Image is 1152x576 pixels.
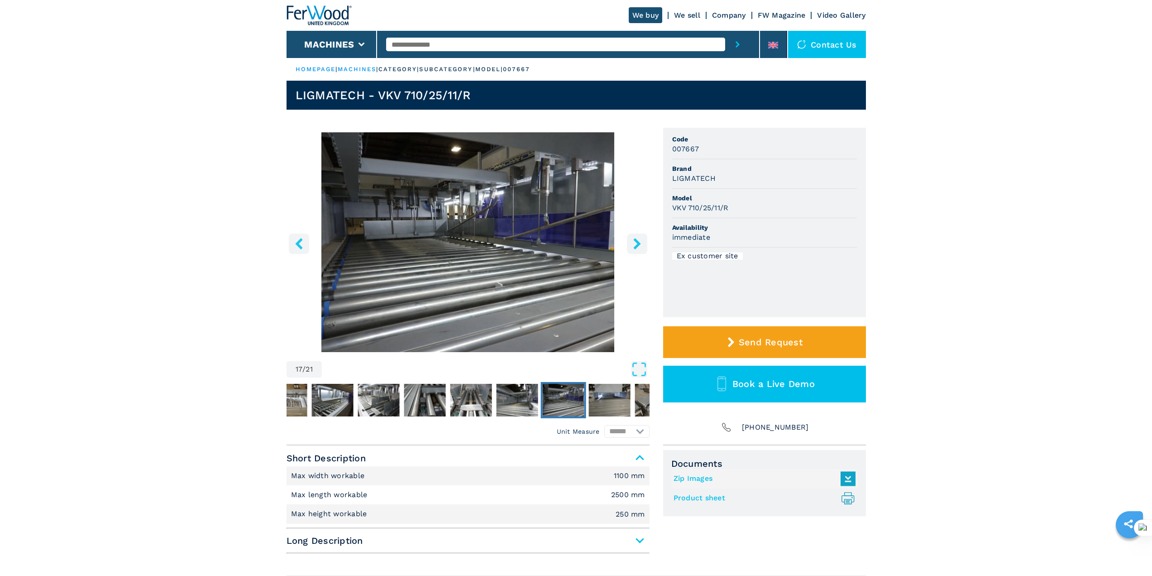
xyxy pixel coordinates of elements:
h3: VKV 710/25/11/R [672,203,729,213]
button: Go to Slide 12 [310,382,355,418]
iframe: Chat [1114,535,1145,569]
h3: immediate [672,232,710,242]
span: Short Description [287,450,650,466]
button: left-button [289,233,309,254]
p: 007667 [503,65,530,73]
button: right-button [627,233,647,254]
button: Go to Slide 14 [402,382,447,418]
a: machines [338,66,377,73]
span: / [302,366,306,373]
em: 1100 mm [614,472,645,479]
img: d93b93619af51c0938df715adce54a3a [542,384,584,416]
h1: LIGMATECH - VKV 710/25/11/R [296,88,471,102]
span: Book a Live Demo [732,378,815,389]
h3: LIGMATECH [672,173,716,184]
button: Go to Slide 18 [587,382,632,418]
button: Go to Slide 19 [633,382,678,418]
button: submit-button [725,31,750,58]
a: FW Magazine [758,11,806,19]
div: Ex customer site [672,252,743,260]
a: Company [712,11,746,19]
div: Go to Slide 17 [287,132,650,352]
button: Open Fullscreen [324,361,647,378]
span: Long Description [287,532,650,549]
img: 6fb767c20ec2047fd8708279856318c0 [265,384,307,416]
p: category | [378,65,420,73]
a: Product sheet [674,491,851,506]
img: Ferwood [287,5,352,25]
button: Go to Slide 15 [448,382,493,418]
em: 250 mm [616,511,645,518]
span: Code [672,135,857,144]
img: Contact us [797,40,806,49]
p: Max height workable [291,509,369,519]
button: Machines [304,39,354,50]
a: Video Gallery [817,11,865,19]
img: 2d4da4dc68a8d0aced36ce4fcd6c5cb1 [404,384,445,416]
span: | [335,66,337,73]
button: Send Request [663,326,866,358]
img: d35f4895cc72ccf7072cea3ddda7685b [450,384,492,416]
span: 21 [306,366,313,373]
a: Zip Images [674,471,851,486]
span: Documents [671,458,858,469]
button: Go to Slide 13 [356,382,401,418]
img: 7e844042ecf9d685c487a806d4c6ec7a [496,384,538,416]
span: Send Request [739,337,803,348]
a: We sell [674,11,700,19]
span: 17 [296,366,303,373]
img: 4f4c5730f870668b6b3145309190f77f [358,384,399,416]
button: Go to Slide 16 [494,382,540,418]
span: Brand [672,164,857,173]
p: model | [475,65,503,73]
em: Unit Measure [557,427,600,436]
img: Phone [720,421,733,434]
p: Max width workable [291,471,367,481]
a: We buy [629,7,663,23]
a: HOMEPAGE [296,66,336,73]
p: Max length workable [291,490,370,500]
img: 16d34dd7252a28b6a88ede1ef0068e43 [311,384,353,416]
img: 64a57434ecc4cb1f04d20055a50bf3b5 [588,384,630,416]
span: | [376,66,378,73]
img: 235b71ae22f7479e031dd1831a9c4200 [635,384,676,416]
button: Book a Live Demo [663,366,866,402]
span: Model [672,194,857,203]
a: sharethis [1117,513,1140,535]
button: Go to Slide 17 [540,382,586,418]
button: Go to Slide 11 [263,382,309,418]
h3: 007667 [672,144,699,154]
span: [PHONE_NUMBER] [742,421,809,434]
p: subcategory | [419,65,475,73]
div: Contact us [788,31,866,58]
div: Short Description [287,466,650,524]
span: Availability [672,223,857,232]
img: Cardboard Closing Stations LIGMATECH VKV 710/25/11/R [287,132,650,352]
em: 2500 mm [611,491,645,499]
